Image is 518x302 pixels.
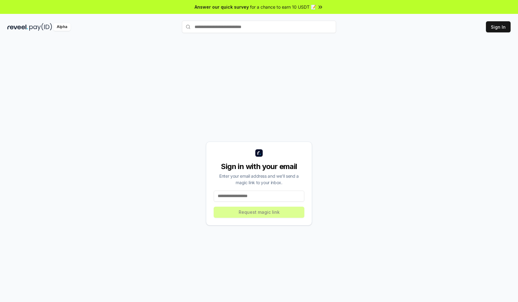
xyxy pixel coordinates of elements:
[255,149,263,157] img: logo_small
[486,21,511,32] button: Sign In
[29,23,52,31] img: pay_id
[214,173,304,186] div: Enter your email address and we’ll send a magic link to your inbox.
[250,4,316,10] span: for a chance to earn 10 USDT 📝
[53,23,71,31] div: Alpha
[7,23,28,31] img: reveel_dark
[214,162,304,172] div: Sign in with your email
[195,4,249,10] span: Answer our quick survey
